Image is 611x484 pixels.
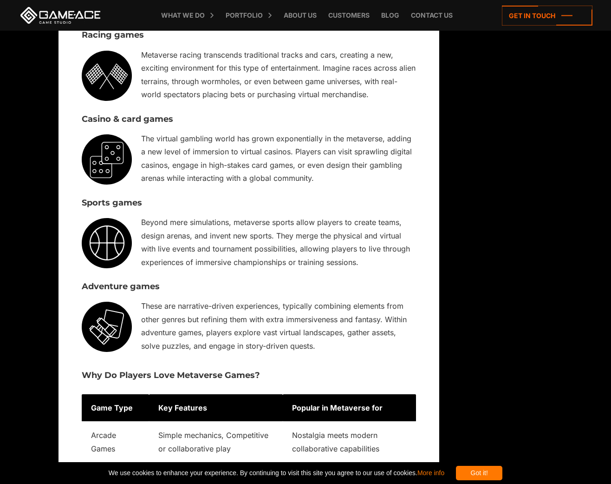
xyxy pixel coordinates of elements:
[82,132,416,185] p: The virtual gambling world has grown exponentially in the metaverse, adding a new level of immers...
[292,403,383,412] strong: Popular in Metaverse for
[82,282,416,292] h3: Adventure games
[82,31,416,40] h3: Racing games
[158,403,207,412] strong: Key Features
[82,115,416,124] h3: Casino & card games
[502,6,592,26] a: Get in touch
[91,403,133,412] strong: Game Type
[82,48,416,101] p: Metaverse racing transcends traditional tracks and cars, creating a new, exciting environment for...
[82,218,132,268] img: metaverse gaming
[283,422,416,463] td: Nostalgia meets modern collaborative capabilities
[82,51,132,101] img: metaverse gaming
[82,302,132,352] img: metaverse and gaming
[82,422,149,463] td: Arcade Games
[149,422,283,463] td: Simple mechanics, Competitive or collaborative play
[82,216,416,269] p: Beyond mere simulations, metaverse sports allow players to create teams, design arenas, and inven...
[82,371,416,380] h3: Why Do Players Love Metaverse Games?
[456,466,502,480] div: Got it!
[109,466,444,480] span: We use cookies to enhance your experience. By continuing to visit this site you agree to our use ...
[82,199,416,208] h3: Sports games
[82,299,416,352] p: These are narrative-driven experiences, typically combining elements from other genres but refini...
[82,134,132,185] img: metaverse gaming
[417,469,444,477] a: More info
